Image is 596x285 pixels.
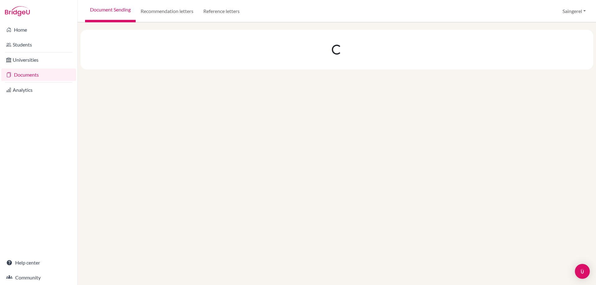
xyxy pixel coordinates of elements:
[5,6,30,16] img: Bridge-U
[1,38,76,51] a: Students
[1,271,76,284] a: Community
[575,264,590,279] div: Open Intercom Messenger
[1,84,76,96] a: Analytics
[1,69,76,81] a: Documents
[560,5,589,17] button: Saingerel
[1,54,76,66] a: Universities
[1,256,76,269] a: Help center
[1,24,76,36] a: Home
